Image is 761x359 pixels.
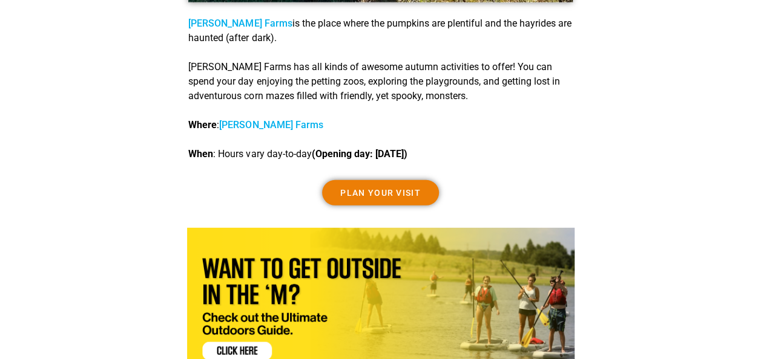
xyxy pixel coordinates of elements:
a: [PERSON_NAME] Farms [188,18,292,29]
p: : [188,118,572,132]
strong: When [188,148,213,160]
p: [PERSON_NAME] Farms has all kinds of awesome autumn activities to offer! You can spend your day e... [188,60,572,103]
p: is the place where the pumpkins are plentiful and the hayrides are haunted (after dark). [188,16,572,45]
a: Plan Your Visit [322,180,439,205]
strong: (Opening day: [DATE]) [311,148,407,160]
strong: Where [188,119,217,131]
p: : Hours vary day-to-day [188,147,572,161]
span: Plan Your Visit [340,189,421,197]
a: [PERSON_NAME] Farms [219,119,323,131]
